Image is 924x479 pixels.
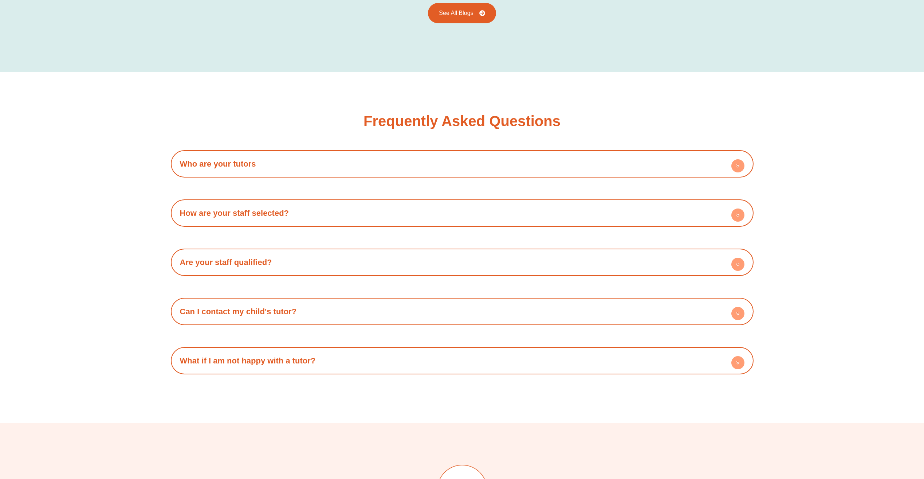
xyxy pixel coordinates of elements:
[428,3,496,23] a: See All Blogs
[174,154,750,174] h4: Who are your tutors
[174,252,750,272] h4: Are your staff qualified?
[180,209,289,218] a: How are your staff selected?
[174,351,750,371] h4: What if I am not happy with a tutor?
[174,203,750,223] h4: How are your staff selected?
[363,114,561,128] h3: Frequently Asked Questions
[439,10,473,16] span: See All Blogs
[180,356,316,365] a: What if I am not happy with a tutor?
[180,307,297,316] a: Can I contact my child's tutor?
[174,301,750,322] h4: Can I contact my child's tutor?
[180,258,272,267] a: Are your staff qualified?
[180,159,256,168] a: Who are your tutors
[803,397,924,479] iframe: Chat Widget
